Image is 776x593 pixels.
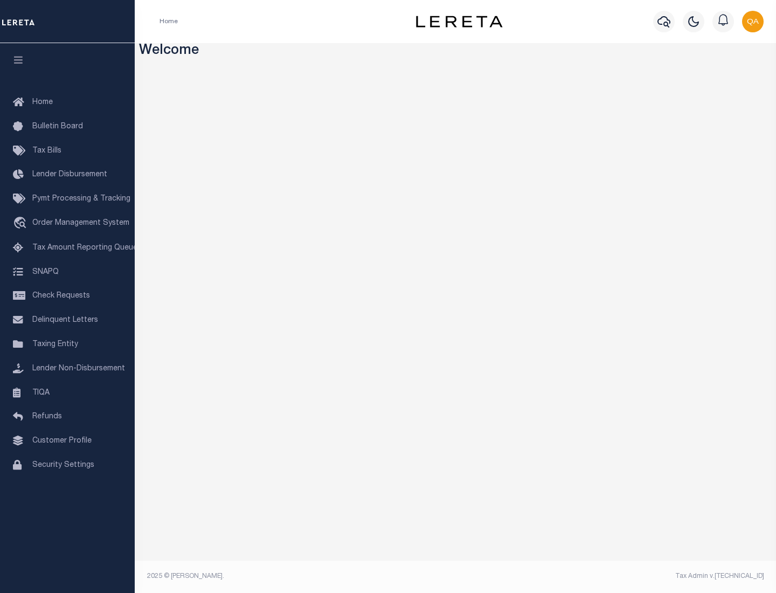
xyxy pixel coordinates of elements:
span: Tax Bills [32,147,61,155]
img: svg+xml;base64,PHN2ZyB4bWxucz0iaHR0cDovL3d3dy53My5vcmcvMjAwMC9zdmciIHBvaW50ZXItZXZlbnRzPSJub25lIi... [742,11,764,32]
div: Tax Admin v.[TECHNICAL_ID] [463,571,764,581]
span: Security Settings [32,461,94,469]
span: SNAPQ [32,268,59,275]
span: TIQA [32,389,50,396]
span: Lender Disbursement [32,171,107,178]
span: Taxing Entity [32,341,78,348]
span: Delinquent Letters [32,316,98,324]
span: Refunds [32,413,62,420]
span: Check Requests [32,292,90,300]
li: Home [160,17,178,26]
span: Home [32,99,53,106]
span: Pymt Processing & Tracking [32,195,130,203]
div: 2025 © [PERSON_NAME]. [139,571,456,581]
span: Tax Amount Reporting Queue [32,244,137,252]
span: Order Management System [32,219,129,227]
i: travel_explore [13,217,30,231]
img: logo-dark.svg [416,16,502,27]
span: Bulletin Board [32,123,83,130]
h3: Welcome [139,43,772,60]
span: Customer Profile [32,437,92,445]
span: Lender Non-Disbursement [32,365,125,373]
